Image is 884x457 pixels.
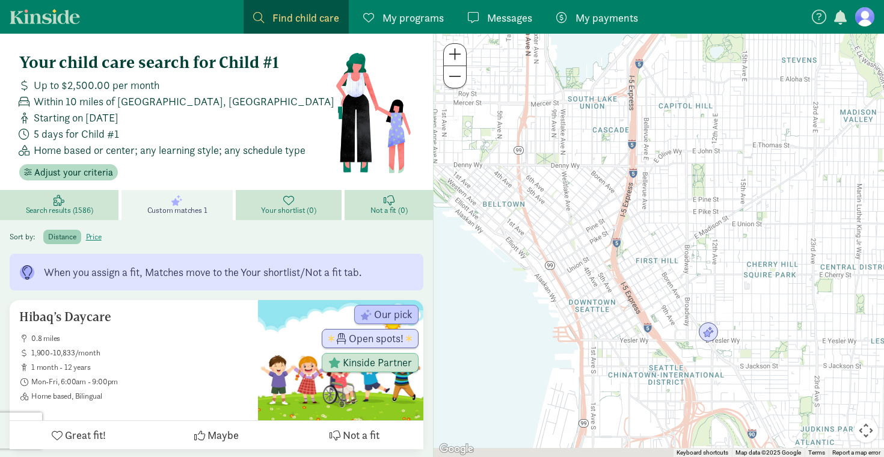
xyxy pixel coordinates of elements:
[31,334,248,343] span: 0.8 miles
[19,53,335,72] h4: Your child care search for Child #1
[31,348,248,358] span: 1,900-10,833/month
[81,230,106,244] label: price
[34,109,118,126] span: Starting on [DATE]
[43,230,81,244] label: distance
[261,206,316,215] span: Your shortlist (0)
[31,391,248,401] span: Home based, Bilingual
[677,449,728,457] button: Keyboard shortcuts
[808,449,825,456] a: Terms (opens in new tab)
[26,206,93,215] span: Search results (1586)
[349,333,404,344] span: Open spots!
[10,9,80,24] a: Kinside
[19,164,118,181] button: Adjust your criteria
[382,10,444,26] span: My programs
[34,93,334,109] span: Within 10 miles of [GEOGRAPHIC_DATA], [GEOGRAPHIC_DATA]
[374,309,412,320] span: Our pick
[370,206,407,215] span: Not a fit (0)
[698,322,719,343] div: Click to see details
[854,419,878,443] button: Map camera controls
[735,449,801,456] span: Map data ©2025 Google
[31,377,248,387] span: Mon-Fri, 6:00am - 9:00pm
[147,206,207,215] span: Custom matches 1
[10,232,41,242] span: Sort by:
[207,427,239,443] span: Maybe
[34,126,119,142] span: 5 days for Child #1
[34,142,305,158] span: Home based or center; any learning style; any schedule type
[31,363,248,372] span: 1 month - 12 years
[286,421,423,449] button: Not a fit
[832,449,880,456] a: Report a map error
[345,190,433,220] a: Not a fit (0)
[487,10,532,26] span: Messages
[65,427,106,443] span: Great fit!
[34,77,159,93] span: Up to $2,500.00 per month
[147,421,285,449] button: Maybe
[437,441,476,457] img: Google
[272,10,339,26] span: Find child care
[576,10,638,26] span: My payments
[343,427,379,443] span: Not a fit
[236,190,345,220] a: Your shortlist (0)
[437,441,476,457] a: Open this area in Google Maps (opens a new window)
[34,165,113,180] span: Adjust your criteria
[19,310,248,324] h5: Hibaq’s Daycare
[44,264,361,280] div: When you assign a fit, Matches move to the Your shortlist/Not a fit tab.
[343,357,412,368] span: Kinside Partner
[10,421,147,449] button: Great fit!
[121,190,236,220] a: Custom matches 1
